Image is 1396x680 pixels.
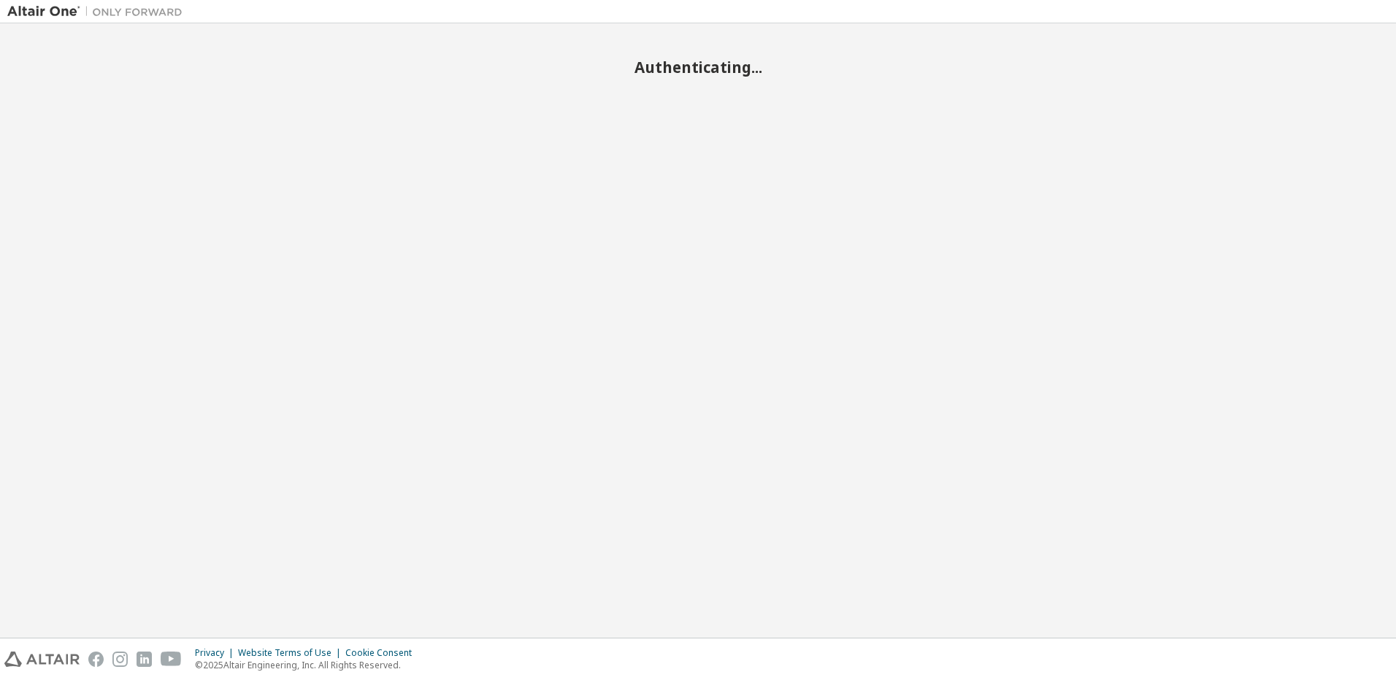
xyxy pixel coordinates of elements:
[195,647,238,659] div: Privacy
[7,4,190,19] img: Altair One
[7,58,1389,77] h2: Authenticating...
[88,652,104,667] img: facebook.svg
[195,659,421,671] p: © 2025 Altair Engineering, Inc. All Rights Reserved.
[4,652,80,667] img: altair_logo.svg
[238,647,345,659] div: Website Terms of Use
[112,652,128,667] img: instagram.svg
[137,652,152,667] img: linkedin.svg
[161,652,182,667] img: youtube.svg
[345,647,421,659] div: Cookie Consent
